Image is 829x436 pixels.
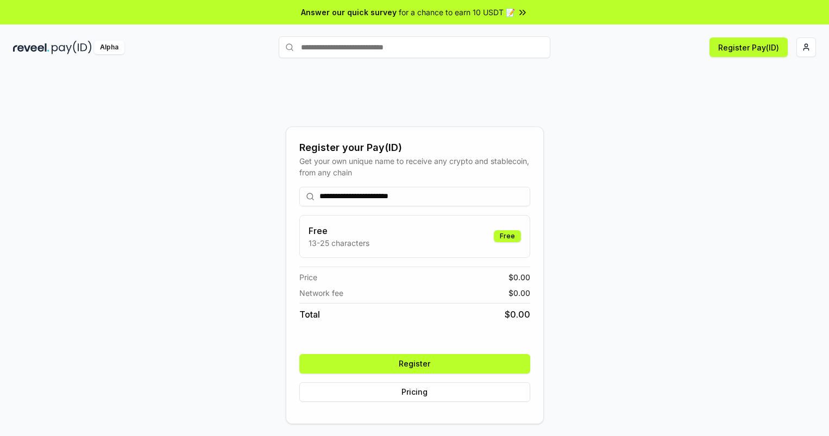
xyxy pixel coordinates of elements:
[399,7,515,18] span: for a chance to earn 10 USDT 📝
[299,140,530,155] div: Register your Pay(ID)
[299,271,317,283] span: Price
[299,155,530,178] div: Get your own unique name to receive any crypto and stablecoin, from any chain
[299,308,320,321] span: Total
[309,224,369,237] h3: Free
[508,287,530,299] span: $ 0.00
[494,230,521,242] div: Free
[299,287,343,299] span: Network fee
[301,7,397,18] span: Answer our quick survey
[94,41,124,54] div: Alpha
[299,382,530,402] button: Pricing
[299,354,530,374] button: Register
[309,237,369,249] p: 13-25 characters
[52,41,92,54] img: pay_id
[505,308,530,321] span: $ 0.00
[709,37,788,57] button: Register Pay(ID)
[13,41,49,54] img: reveel_dark
[508,271,530,283] span: $ 0.00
